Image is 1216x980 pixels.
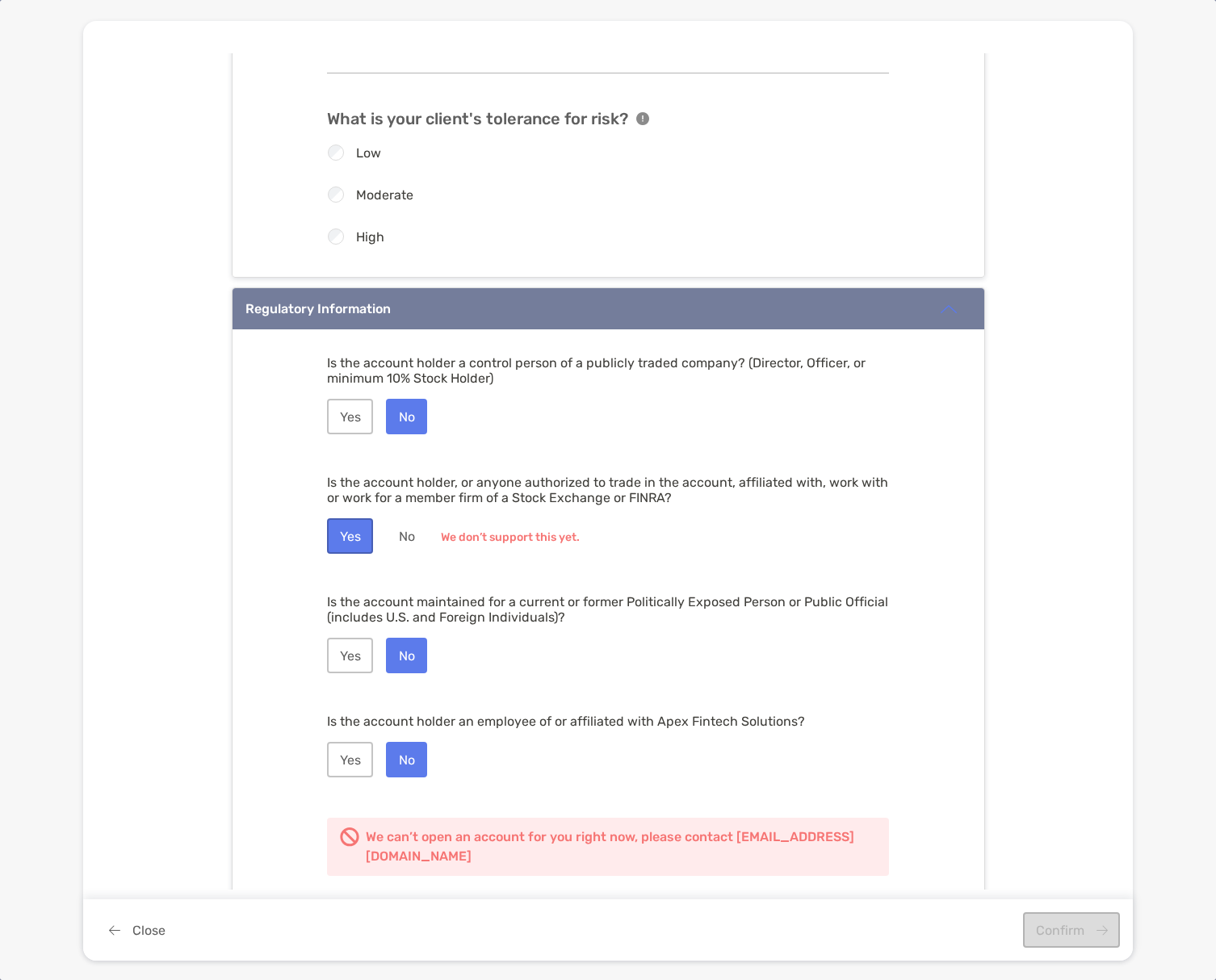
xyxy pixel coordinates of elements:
label: Moderate [356,188,413,202]
button: No [386,518,427,554]
p: Is the account holder an employee of or affiliated with Apex Fintech Solutions? [327,714,889,729]
span: We don’t support this yet. [441,530,580,544]
button: Close [96,912,178,948]
img: icon arrow [939,299,958,319]
button: No [386,742,427,777]
p: Is the account maintained for a current or former Politically Exposed Person or Public Official (... [327,594,889,625]
label: High [356,230,384,244]
button: Yes [327,518,373,554]
p: Is the account holder a control person of a publicly traded company? (Director, Officer, or minim... [327,355,889,386]
p: Is the account holder, or anyone authorized to trade in the account, affiliated with, work with o... [327,475,889,505]
button: No [386,638,427,673]
div: Regulatory Information [245,301,391,316]
button: No [386,399,427,434]
label: Low [356,146,381,160]
button: Yes [327,399,373,434]
button: Yes [327,742,373,777]
img: Notification icon [340,827,359,847]
div: We can’t open an account for you right now, please contact [EMAIL_ADDRESS][DOMAIN_NAME] [366,827,876,866]
button: Yes [327,638,373,673]
h3: What is your client's tolerance for risk? [327,109,628,128]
